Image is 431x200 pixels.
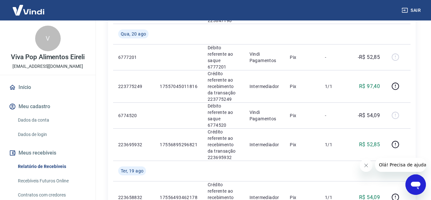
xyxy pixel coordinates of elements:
div: V [35,26,61,51]
p: Viva Pop Alimentos Eireli [11,54,85,60]
iframe: Mensagem da empresa [375,158,426,172]
p: - [325,54,344,60]
p: 223695932 [118,141,150,148]
p: Pix [290,141,315,148]
p: 1/1 [325,141,344,148]
p: Pix [290,112,315,119]
p: Pix [290,83,315,90]
p: Vindi Pagamentos [250,109,280,122]
iframe: Fechar mensagem [360,159,373,172]
p: Intermediador [250,83,280,90]
button: Sair [400,4,423,16]
span: Ter, 19 ago [121,168,143,174]
p: - [325,112,344,119]
p: Crédito referente ao recebimento da transação 223695932 [208,129,239,161]
p: Vindi Pagamentos [250,51,280,64]
p: Pix [290,54,315,60]
p: R$ 52,85 [359,141,380,148]
span: Olá! Precisa de ajuda? [4,4,54,10]
p: -R$ 52,85 [358,53,380,61]
button: Meus recebíveis [8,146,88,160]
p: Intermediador [250,141,280,148]
p: 17557045011816 [160,83,197,90]
a: Recebíveis Futuros Online [15,174,88,188]
img: Vindi [8,0,49,20]
a: Início [8,80,88,94]
p: 1/1 [325,83,344,90]
p: Crédito referente ao recebimento da transação 223775249 [208,70,239,102]
p: [EMAIL_ADDRESS][DOMAIN_NAME] [12,63,83,70]
p: Débito referente ao saque 6777201 [208,44,239,70]
a: Dados da conta [15,114,88,127]
p: Débito referente ao saque 6774520 [208,103,239,128]
button: Meu cadastro [8,100,88,114]
p: 17556895296821 [160,141,197,148]
p: 223775249 [118,83,150,90]
a: Dados de login [15,128,88,141]
a: Relatório de Recebíveis [15,160,88,173]
iframe: Botão para abrir a janela de mensagens [405,174,426,195]
p: -R$ 54,09 [358,112,380,119]
span: Qua, 20 ago [121,31,146,37]
p: 6774520 [118,112,150,119]
p: R$ 97,40 [359,83,380,90]
p: 6777201 [118,54,150,60]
